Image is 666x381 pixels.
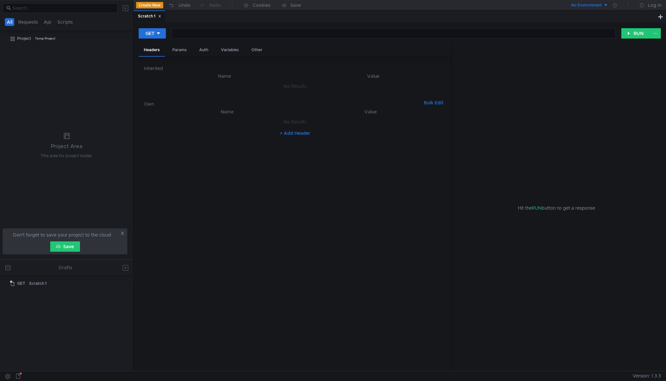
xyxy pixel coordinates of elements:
div: Headers [139,44,165,57]
span: GET [17,279,25,288]
button: Save [50,241,80,252]
th: Name [154,108,300,116]
button: Scripts [55,18,75,26]
div: Project [17,34,31,43]
h6: Own [144,100,421,108]
input: Search... [12,5,114,12]
th: Value [300,72,446,80]
span: Hit the button to get a response [518,204,595,212]
th: Value [300,108,441,116]
span: Don't forget to save your project to the cloud [13,231,111,239]
nz-embed-empty: No Results [283,119,306,125]
button: RUN [621,28,650,39]
div: Scratch 1 [29,279,47,288]
button: Bulk Edit [421,99,446,107]
button: Api [42,18,53,26]
div: Variables [216,44,244,56]
button: Undo [163,0,195,10]
button: GET [139,28,166,39]
button: Redo [195,0,225,10]
div: Redo [210,1,221,9]
button: Requests [16,18,40,26]
button: All [5,18,14,26]
div: Scratch 1 [138,13,161,20]
div: No Environment [571,2,602,8]
div: Undo [178,1,190,9]
div: Log In [648,1,661,9]
nz-embed-empty: No Results [283,83,306,89]
div: Auth [194,44,213,56]
th: Name [149,72,300,80]
div: Params [167,44,192,56]
h6: Inherited [144,64,446,72]
button: + Add Header [277,129,313,137]
div: Drafts [59,264,72,271]
div: Other [246,44,268,56]
div: Temp Project [35,34,55,43]
span: Version: 1.3.3 [633,371,661,381]
div: Save [290,3,301,7]
div: GET [145,30,155,37]
div: Cookies [253,1,270,9]
span: RUN [532,205,542,211]
button: Create New [136,2,163,8]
